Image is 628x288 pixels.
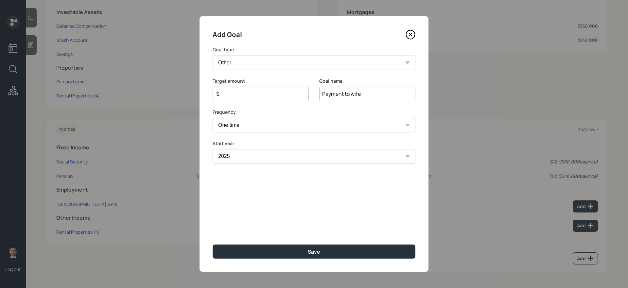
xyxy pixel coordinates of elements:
[213,109,415,115] label: Frequency
[213,140,415,147] label: Start year
[319,78,415,84] label: Goal name
[213,29,242,40] h4: Add Goal
[308,248,320,255] div: Save
[213,46,415,53] label: Goal type
[213,245,415,259] button: Save
[213,78,309,84] label: Target amount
